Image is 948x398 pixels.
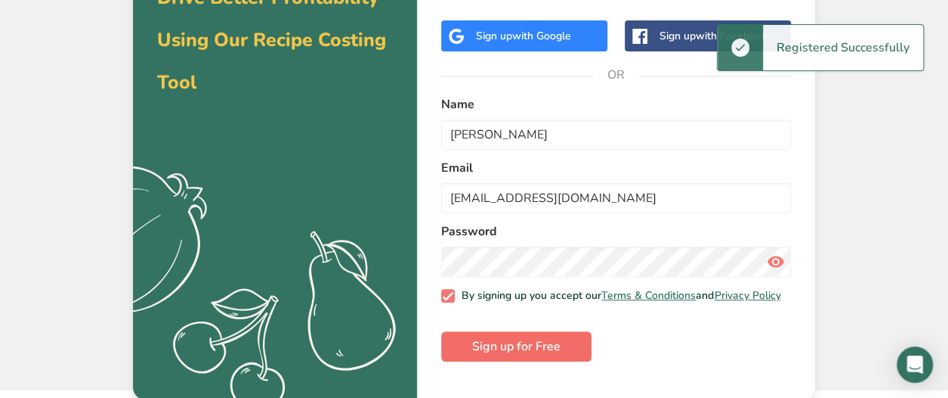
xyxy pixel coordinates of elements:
input: email@example.com [441,183,791,213]
a: Terms & Conditions [601,288,696,303]
label: Password [441,222,791,241]
span: OR [594,52,639,98]
span: By signing up you accept our and [455,289,781,303]
div: Open Intercom Messenger [897,347,933,383]
label: Name [441,95,791,113]
span: Sign up for Free [472,337,560,356]
div: Sign up [476,28,571,44]
div: Sign up [659,28,767,44]
a: Privacy Policy [714,288,780,303]
button: Sign up for Free [441,331,591,362]
input: John Doe [441,120,791,150]
span: with Google [512,29,571,43]
label: Email [441,159,791,177]
div: Registered Successfully [763,25,923,70]
span: with Facebook [696,29,767,43]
